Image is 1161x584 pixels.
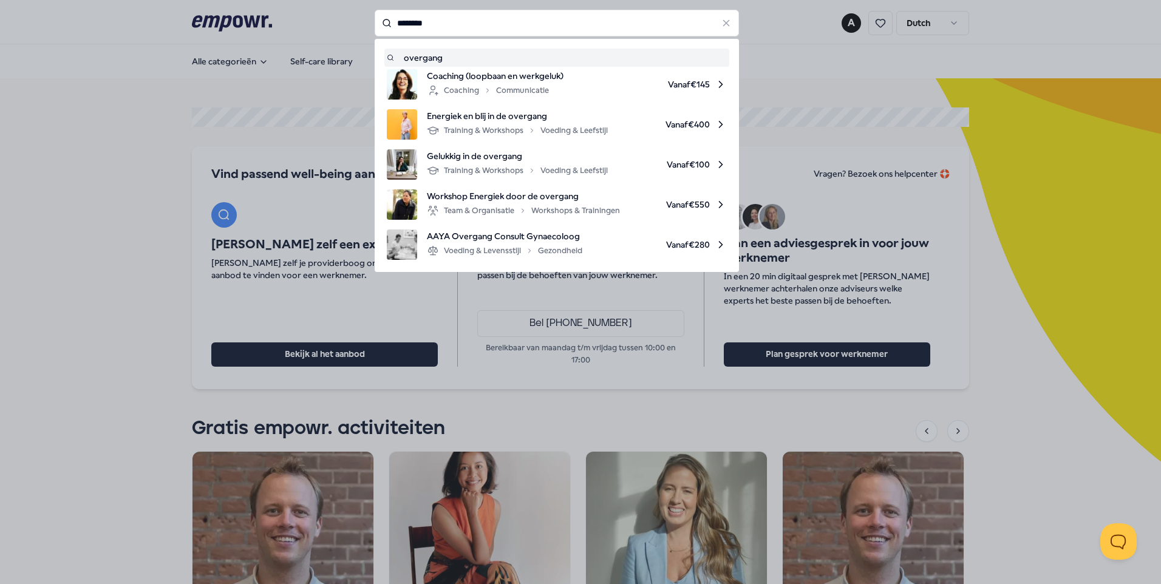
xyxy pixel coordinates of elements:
[427,229,582,243] span: AAYA Overgang Consult Gynaecoloog
[592,229,727,260] span: Vanaf € 280
[427,203,620,218] div: Team & Organisatie Workshops & Trainingen
[618,149,727,180] span: Vanaf € 100
[387,149,417,180] img: product image
[1100,523,1137,560] iframe: Help Scout Beacon - Open
[375,10,739,36] input: Search for products, categories or subcategories
[427,83,549,98] div: Coaching Communicatie
[387,109,727,140] a: product imageEnergiek en blij in de overgangTraining & WorkshopsVoeding & LeefstijlVanaf€400
[573,69,727,100] span: Vanaf € 145
[427,189,620,203] span: Workshop Energiek door de overgang
[427,69,563,83] span: Coaching (loopbaan en werkgeluk)
[427,109,608,123] span: Energiek en blij in de overgang
[427,123,608,138] div: Training & Workshops Voeding & Leefstijl
[427,163,608,178] div: Training & Workshops Voeding & Leefstijl
[387,51,727,64] a: overgang
[427,243,582,258] div: Voeding & Levensstijl Gezondheid
[387,149,727,180] a: product imageGelukkig in de overgangTraining & WorkshopsVoeding & LeefstijlVanaf€100
[387,229,727,260] a: product imageAAYA Overgang Consult GynaecoloogVoeding & LevensstijlGezondheidVanaf€280
[630,189,727,220] span: Vanaf € 550
[387,189,417,220] img: product image
[387,189,727,220] a: product imageWorkshop Energiek door de overgangTeam & OrganisatieWorkshops & TrainingenVanaf€550
[387,109,417,140] img: product image
[387,69,417,100] img: product image
[618,109,727,140] span: Vanaf € 400
[427,149,608,163] span: Gelukkig in de overgang
[387,69,727,100] a: product imageCoaching (loopbaan en werkgeluk)CoachingCommunicatieVanaf€145
[387,229,417,260] img: product image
